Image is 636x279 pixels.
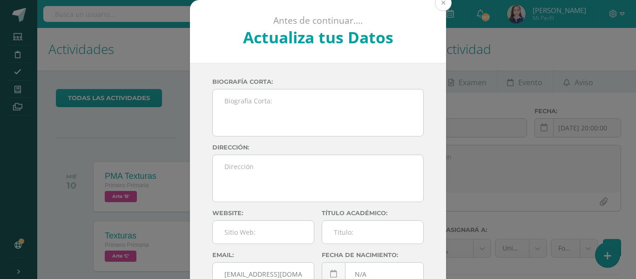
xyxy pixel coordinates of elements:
[322,252,424,259] label: Fecha de nacimiento:
[212,210,314,217] label: Website:
[212,78,424,85] label: Biografía corta:
[322,210,424,217] label: Título académico:
[212,144,424,151] label: Dirección:
[215,27,421,48] h2: Actualiza tus Datos
[215,15,421,27] p: Antes de continuar....
[322,221,423,244] input: Titulo:
[213,221,314,244] input: Sitio Web:
[212,252,314,259] label: Email:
